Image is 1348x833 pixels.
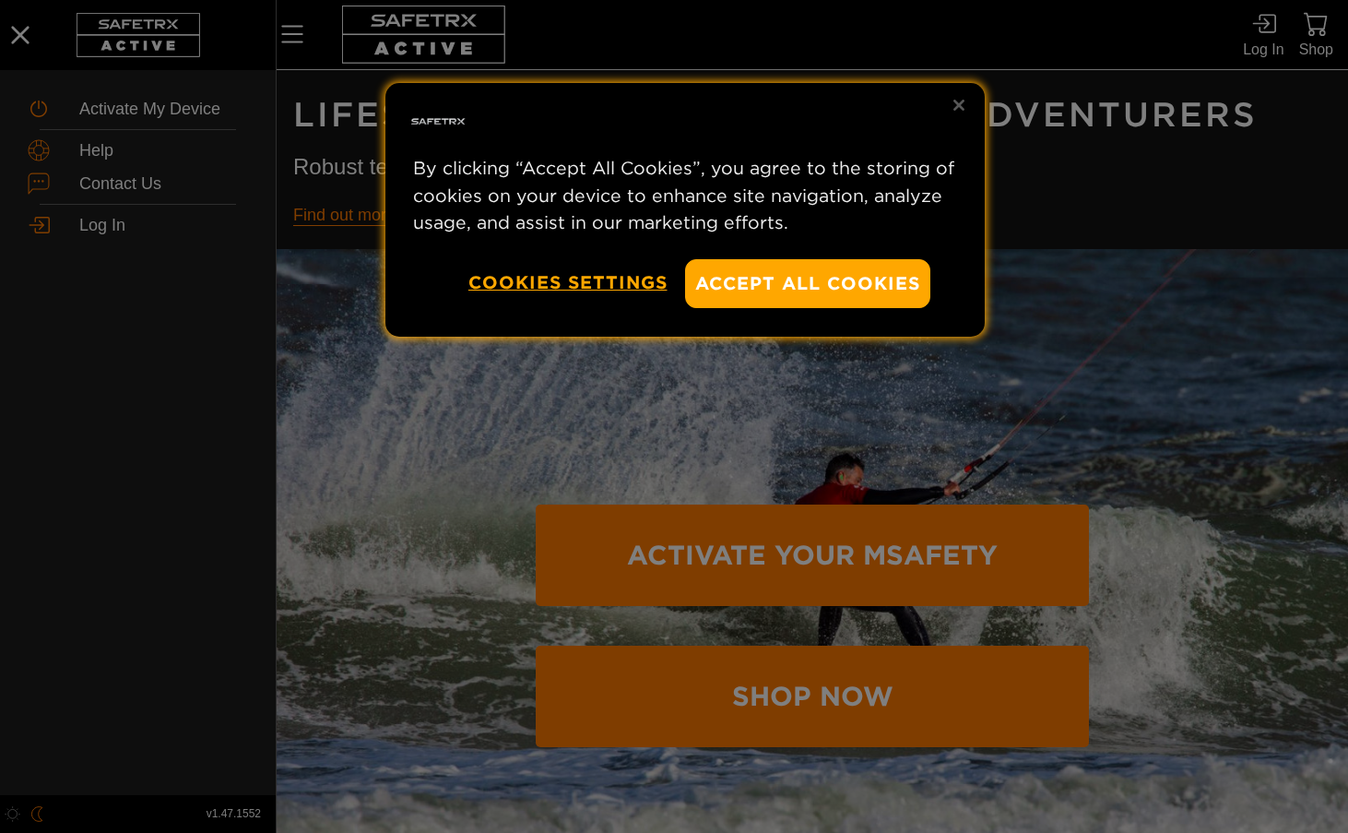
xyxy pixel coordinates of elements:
[939,85,979,125] button: Close
[468,259,668,306] button: Cookies Settings
[408,92,467,151] img: Safe Tracks
[685,259,930,308] button: Accept All Cookies
[413,155,957,236] p: By clicking “Accept All Cookies”, you agree to the storing of cookies on your device to enhance s...
[385,83,985,337] div: Privacy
